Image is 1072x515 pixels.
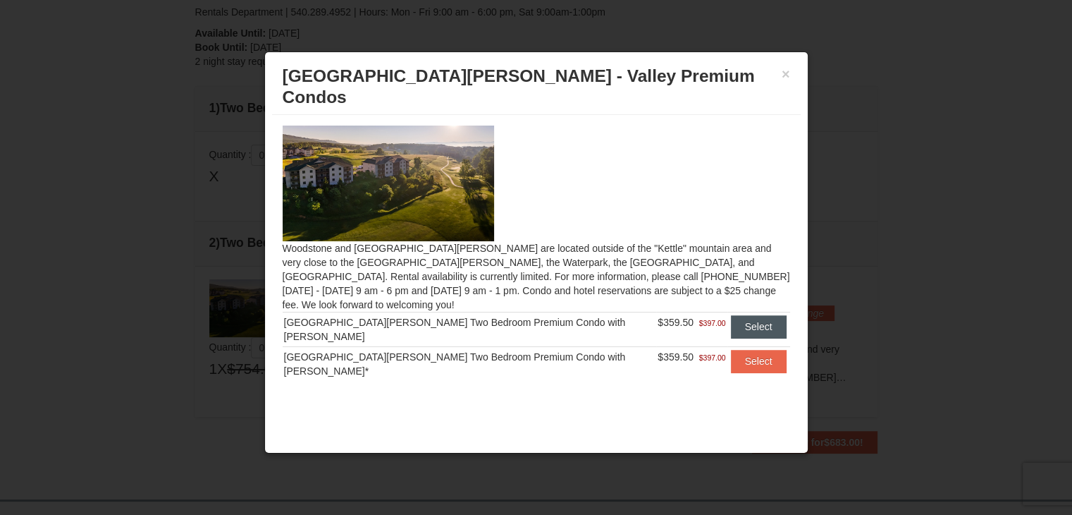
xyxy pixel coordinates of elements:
img: 19219041-4-ec11c166.jpg [283,126,494,241]
span: [GEOGRAPHIC_DATA][PERSON_NAME] - Valley Premium Condos [283,66,755,107]
button: × [782,67,790,81]
div: Woodstone and [GEOGRAPHIC_DATA][PERSON_NAME] are located outside of the "Kettle" mountain area an... [272,115,801,406]
span: $397.00 [699,316,726,330]
div: [GEOGRAPHIC_DATA][PERSON_NAME] Two Bedroom Premium Condo with [PERSON_NAME] [284,315,655,344]
span: $397.00 [699,351,726,365]
span: $359.50 [658,351,694,363]
div: [GEOGRAPHIC_DATA][PERSON_NAME] Two Bedroom Premium Condo with [PERSON_NAME]* [284,350,655,378]
button: Select [731,315,787,338]
span: $359.50 [658,317,694,328]
button: Select [731,350,787,372]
